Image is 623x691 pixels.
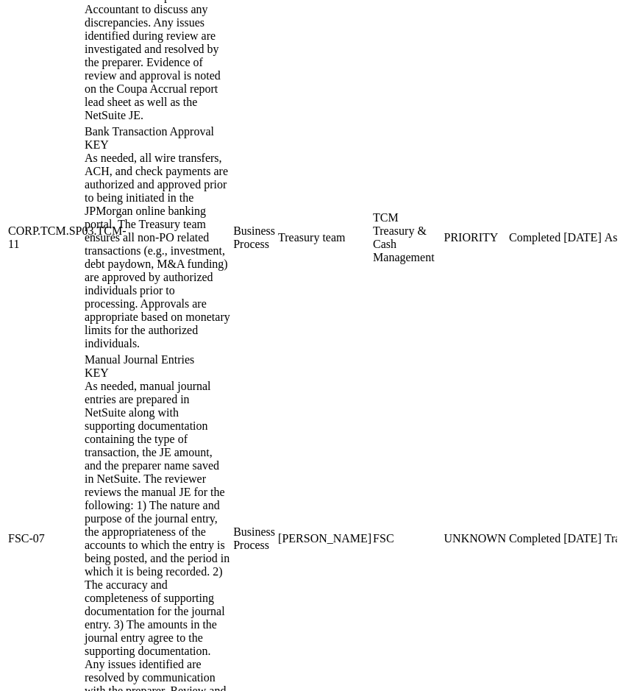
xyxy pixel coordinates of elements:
div: PRIORITY [444,231,506,244]
div: Bank Transaction Approval [85,125,230,152]
div: TCM Treasury & Cash Management [373,211,441,264]
div: CORP.TCM.SP03.TCM-11 [8,224,82,251]
td: Business Process [232,124,276,351]
div: Treasury team [278,231,370,244]
div: KEY [85,366,230,380]
div: KEY [85,138,230,152]
div: FSC-07 [8,532,82,545]
div: Completed [509,231,560,244]
div: Manual Journal Entries [85,353,230,380]
div: [DATE] [563,532,602,545]
div: FSC [373,532,441,545]
div: UNKNOWN [444,532,506,545]
div: As needed, all wire transfers, ACH, and check payments are authorized and approved prior to being... [85,152,230,350]
div: Completed [509,532,560,545]
div: [DATE] [563,231,602,244]
div: [PERSON_NAME] [278,532,370,545]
